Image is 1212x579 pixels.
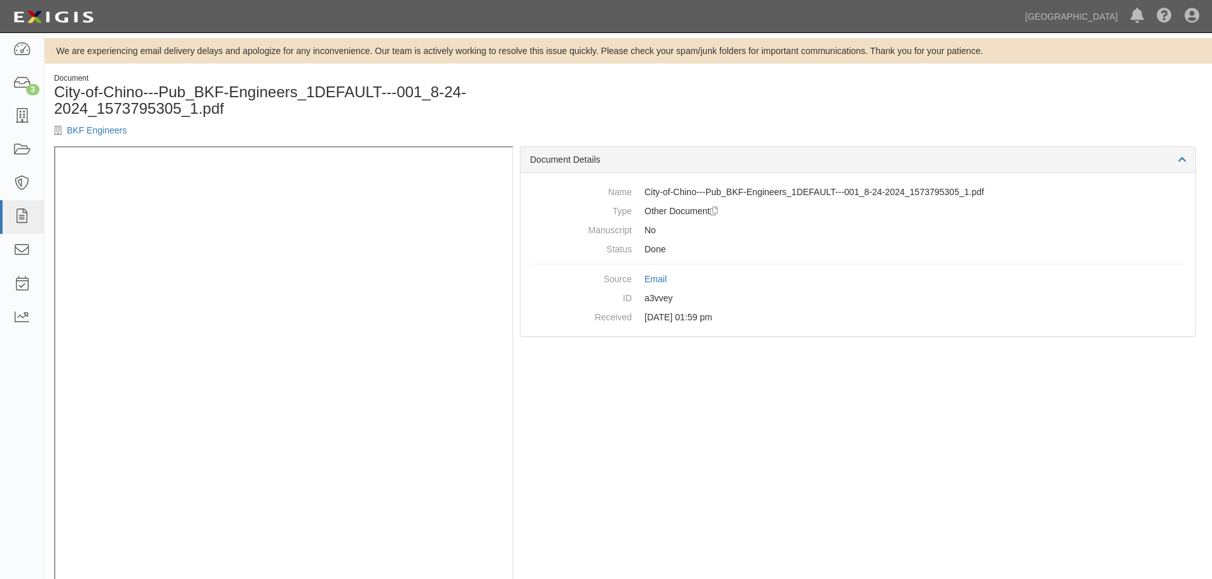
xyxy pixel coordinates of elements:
[1019,4,1124,29] a: [GEOGRAPHIC_DATA]
[530,240,1186,259] dd: Done
[54,73,619,84] div: Document
[530,308,632,324] dt: Received
[530,269,632,285] dt: Source
[530,308,1186,327] dd: [DATE] 01:59 pm
[530,240,632,255] dt: Status
[1157,9,1172,24] i: Help Center - Complianz
[530,289,632,304] dt: ID
[530,221,1186,240] dd: No
[45,44,1212,57] div: We are experiencing email delivery delays and apologize for any inconvenience. Our team is active...
[26,84,39,95] div: 3
[530,289,1186,308] dd: a3vvey
[67,125,127,135] a: BKF Engineers
[530,182,1186,201] dd: City-of-Chino---Pub_BKF-Engineers_1DEFAULT---001_8-24-2024_1573795305_1.pdf
[520,147,1195,173] div: Document Details
[530,221,632,236] dt: Manuscript
[54,84,619,118] h1: City-of-Chino---Pub_BKF-Engineers_1DEFAULT---001_8-24-2024_1573795305_1.pdf
[710,207,718,216] i: Duplicate
[530,201,1186,221] dd: Other Document
[644,274,667,284] a: Email
[530,182,632,198] dt: Name
[10,6,97,29] img: logo-5460c22ac91f19d4615b14bd174203de0afe785f0fc80cf4dbbc73dc1793850b.png
[530,201,632,217] dt: Type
